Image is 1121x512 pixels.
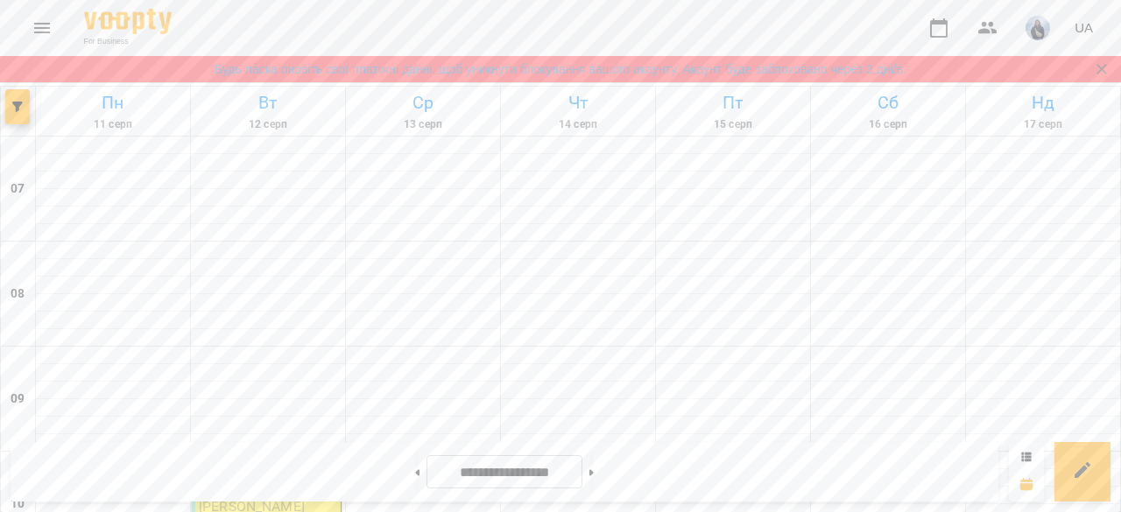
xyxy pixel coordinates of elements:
[659,116,807,133] h6: 15 серп
[39,116,187,133] h6: 11 серп
[84,9,172,34] img: Voopty Logo
[504,116,652,133] h6: 14 серп
[504,89,652,116] h6: Чт
[1026,16,1050,40] img: d6b3f1bc716653d835aee6aa161dabbc.jpeg
[969,89,1117,116] h6: Нд
[215,60,906,78] a: Будь ласка оновіть свої платіжні данні, щоб уникнути блокування вашого акаунту. Акаунт буде забло...
[21,7,63,49] button: Menu
[11,284,25,304] h6: 08
[1089,57,1114,81] button: Закрити сповіщення
[84,36,172,47] span: For Business
[1068,11,1100,44] button: UA
[349,116,497,133] h6: 13 серп
[814,116,962,133] h6: 16 серп
[11,179,25,199] h6: 07
[969,116,1117,133] h6: 17 серп
[1075,18,1093,37] span: UA
[39,89,187,116] h6: Пн
[194,116,342,133] h6: 12 серп
[194,89,342,116] h6: Вт
[814,89,962,116] h6: Сб
[11,389,25,409] h6: 09
[349,89,497,116] h6: Ср
[659,89,807,116] h6: Пт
